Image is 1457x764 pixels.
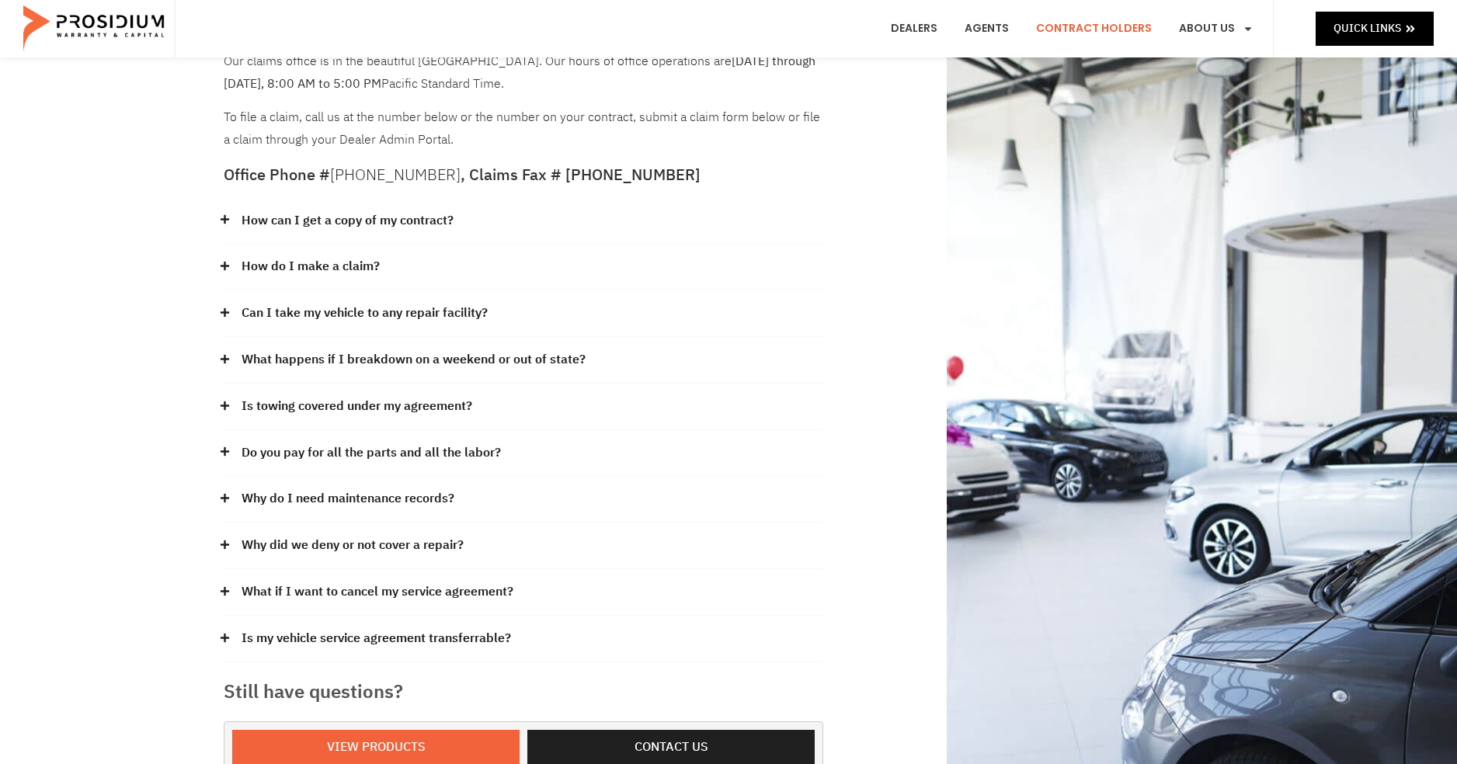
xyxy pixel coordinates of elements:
[224,476,823,523] div: Why do I need maintenance records?
[1316,12,1434,45] a: Quick Links
[224,50,823,151] div: To file a claim, call us at the number below or the number on your contract, submit a claim form ...
[242,255,380,278] a: How do I make a claim?
[224,198,823,245] div: How can I get a copy of my contract?
[242,581,513,603] a: What if I want to cancel my service agreement?
[327,736,426,759] span: View Products
[242,210,454,232] a: How can I get a copy of my contract?
[242,442,501,464] a: Do you pay for all the parts and all the labor?
[330,163,461,186] a: [PHONE_NUMBER]
[224,290,823,337] div: Can I take my vehicle to any repair facility?
[224,50,823,95] p: Our claims office is in the beautiful [GEOGRAPHIC_DATA]. Our hours of office operations are Pacif...
[224,337,823,384] div: What happens if I breakdown on a weekend or out of state?
[242,349,586,371] a: What happens if I breakdown on a weekend or out of state?
[1334,19,1401,38] span: Quick Links
[635,736,708,759] span: Contact us
[224,244,823,290] div: How do I make a claim?
[242,395,472,418] a: Is towing covered under my agreement?
[224,569,823,616] div: What if I want to cancel my service agreement?
[224,616,823,662] div: Is my vehicle service agreement transferrable?
[242,488,454,510] a: Why do I need maintenance records?
[224,678,823,706] h3: Still have questions?
[224,430,823,477] div: Do you pay for all the parts and all the labor?
[224,167,823,182] h5: Office Phone # , Claims Fax # [PHONE_NUMBER]
[242,534,464,557] a: Why did we deny or not cover a repair?
[224,384,823,430] div: Is towing covered under my agreement?
[242,627,511,650] a: Is my vehicle service agreement transferrable?
[224,523,823,569] div: Why did we deny or not cover a repair?
[242,302,488,325] a: Can I take my vehicle to any repair facility?
[224,52,815,93] b: [DATE] through [DATE], 8:00 AM to 5:00 PM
